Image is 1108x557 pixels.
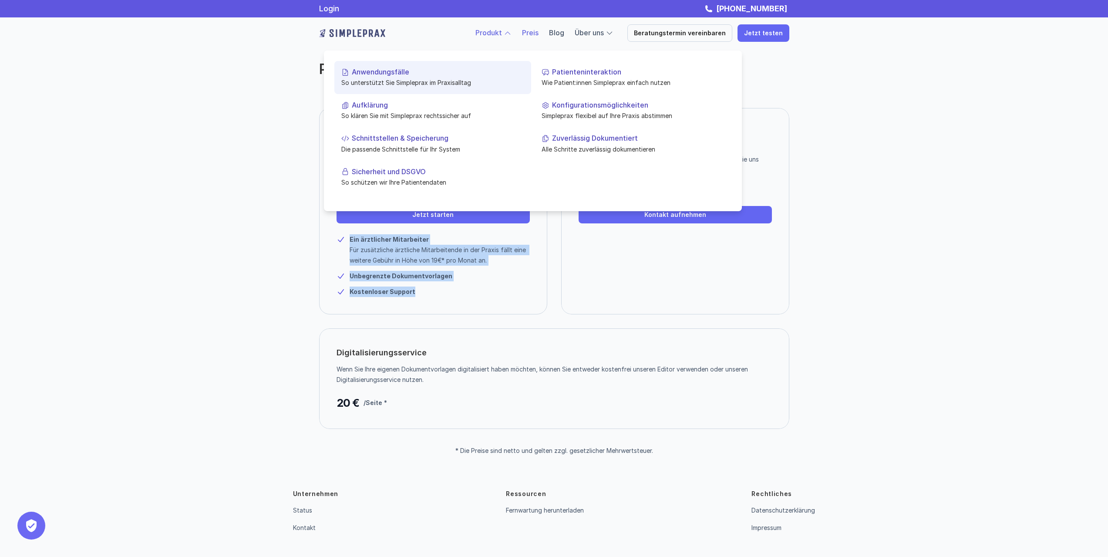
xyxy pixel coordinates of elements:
a: [PHONE_NUMBER] [714,4,789,13]
p: Kontakt aufnehmen [644,211,706,219]
a: AufklärungSo klären Sie mit Simpleprax rechtssicher auf [334,94,531,127]
p: Wie Patient:innen Simpleprax einfach nutzen [542,78,724,87]
p: Digitalisierungsservice [337,346,427,360]
p: Jetzt starten [412,211,454,219]
p: Unternehmen [293,489,339,498]
p: Ressourcen [506,489,546,498]
a: AnwendungsfälleSo unterstützt Sie Simpleprax im Praxisalltag [334,61,531,94]
a: Kontakt [293,524,316,531]
a: Preis [522,28,539,37]
a: Blog [549,28,564,37]
p: Patienteninteraktion [552,68,724,76]
a: Jetzt starten [337,206,530,223]
p: Jetzt testen [744,30,783,37]
a: Impressum [751,524,781,531]
a: Beratungstermin vereinbaren [627,24,732,42]
p: So schützen wir Ihre Patientendaten [341,178,524,187]
p: Schnittstellen & Speicherung [352,134,524,142]
p: Konfigurationsmöglichkeiten [552,101,724,109]
p: Simpleprax flexibel auf Ihre Praxis abstimmen [542,111,724,120]
strong: Ein ärztlicher Mitarbeiter [350,236,429,243]
a: Jetzt testen [738,24,789,42]
p: So unterstützt Sie Simpleprax im Praxisalltag [341,78,524,87]
p: Sicherheit und DSGVO [352,167,524,176]
a: PatienteninteraktionWie Patient:innen Simpleprax einfach nutzen [535,61,731,94]
p: * Die Preise sind netto und gelten zzgl. gesetzlicher Mehrwertsteuer. [455,447,653,455]
p: Wenn Sie Ihre eigenen Dokumentvorlagen digitalisiert haben möchten, können Sie entweder kostenfre... [337,364,765,385]
a: Fernwartung herunterladen [506,506,584,514]
a: Sicherheit und DSGVOSo schützen wir Ihre Patientendaten [334,160,531,193]
p: Beratungstermin vereinbaren [634,30,726,37]
a: Login [319,4,339,13]
a: Produkt [475,28,502,37]
strong: Kostenloser Support [350,288,415,295]
p: Alle Schritte zuverlässig dokumentieren [542,144,724,153]
a: Schnittstellen & SpeicherungDie passende Schnittstelle für Ihr System [334,127,531,160]
a: Kontakt aufnehmen [579,206,772,223]
a: Datenschutzerklärung [751,506,815,514]
p: Zuverlässig Dokumentiert [552,134,724,142]
p: So klären Sie mit Simpleprax rechtssicher auf [341,111,524,120]
a: KonfigurationsmöglichkeitenSimpleprax flexibel auf Ihre Praxis abstimmen [535,94,731,127]
strong: [PHONE_NUMBER] [716,4,787,13]
strong: Unbegrenzte Dokumentvorlagen [350,272,452,280]
p: Für zusätzliche ärztliche Mitarbeitende in der Praxis fällt eine weitere Gebühr in Höhe von 19€* ... [350,245,530,266]
p: Rechtliches [751,489,792,498]
p: Die passende Schnittstelle für Ihr System [341,144,524,153]
p: /Seite * [364,398,387,408]
a: Über uns [575,28,604,37]
p: Anwendungsfälle [352,68,524,76]
a: Zuverlässig DokumentiertAlle Schritte zuverlässig dokumentieren [535,127,731,160]
p: 20 € [337,394,359,412]
p: Aufklärung [352,101,524,109]
h2: Preis [319,61,646,78]
a: Status [293,506,312,514]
